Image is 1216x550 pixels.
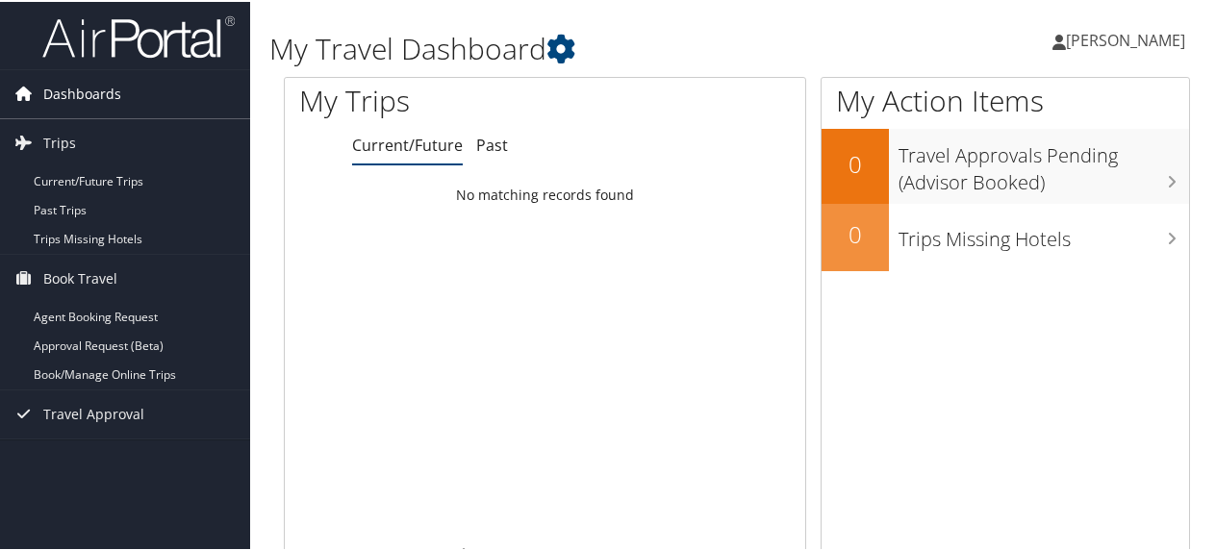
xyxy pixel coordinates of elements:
h1: My Trips [299,79,574,119]
span: Dashboards [43,68,121,116]
a: Current/Future [352,133,463,154]
h1: My Action Items [822,79,1189,119]
img: airportal-logo.png [42,12,235,58]
span: Travel Approval [43,388,144,437]
h1: My Travel Dashboard [269,27,893,67]
h2: 0 [822,216,889,249]
span: Book Travel [43,253,117,301]
td: No matching records found [285,176,805,211]
span: Trips [43,117,76,165]
a: [PERSON_NAME] [1052,10,1204,67]
a: 0Travel Approvals Pending (Advisor Booked) [822,127,1189,201]
a: Past [476,133,508,154]
span: [PERSON_NAME] [1066,28,1185,49]
h3: Travel Approvals Pending (Advisor Booked) [899,131,1189,194]
a: 0Trips Missing Hotels [822,202,1189,269]
h2: 0 [822,146,889,179]
h3: Trips Missing Hotels [899,214,1189,251]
